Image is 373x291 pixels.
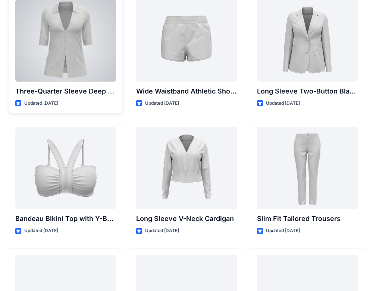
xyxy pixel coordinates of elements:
p: Slim Fit Tailored Trousers [257,213,358,224]
p: Updated [DATE] [145,99,179,107]
p: Updated [DATE] [24,99,58,107]
p: Long Sleeve V-Neck Cardigan [136,213,237,224]
p: Long Sleeve Two-Button Blazer with Flap Pockets [257,86,358,97]
a: Slim Fit Tailored Trousers [257,127,358,209]
p: Wide Waistband Athletic Shorts [136,86,237,97]
p: Updated [DATE] [24,227,58,235]
p: Updated [DATE] [145,227,179,235]
a: Long Sleeve V-Neck Cardigan [136,127,237,209]
p: Bandeau Bikini Top with Y-Back Straps and Stitch Detail [15,213,116,224]
p: Updated [DATE] [266,227,300,235]
p: Updated [DATE] [266,99,300,107]
a: Bandeau Bikini Top with Y-Back Straps and Stitch Detail [15,127,116,209]
p: Three-Quarter Sleeve Deep V-Neck Button-Down Top [15,86,116,97]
